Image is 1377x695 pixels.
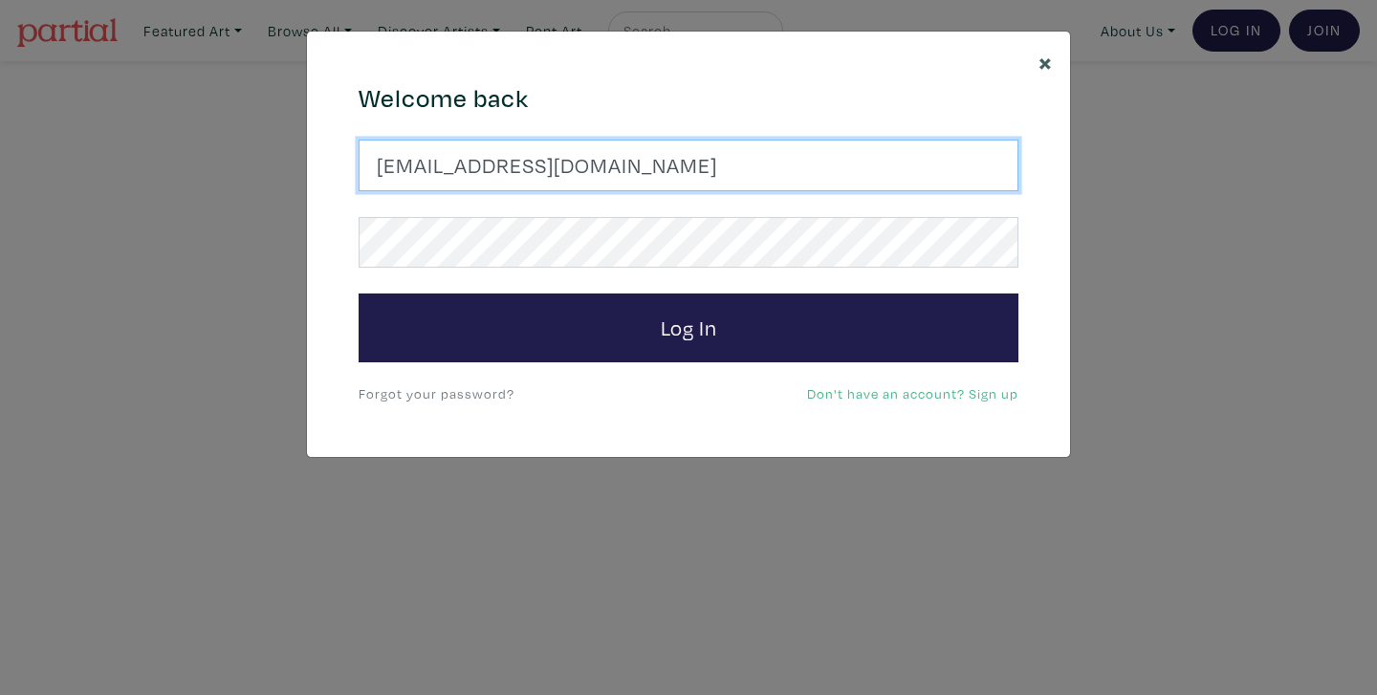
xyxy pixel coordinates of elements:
span: × [1038,45,1053,78]
h4: Welcome back [359,83,1018,114]
a: Forgot your password? [359,384,514,402]
a: Don't have an account? Sign up [807,384,1018,402]
button: Log In [359,293,1018,362]
button: Close [1021,32,1070,92]
input: Your email [359,140,1018,191]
